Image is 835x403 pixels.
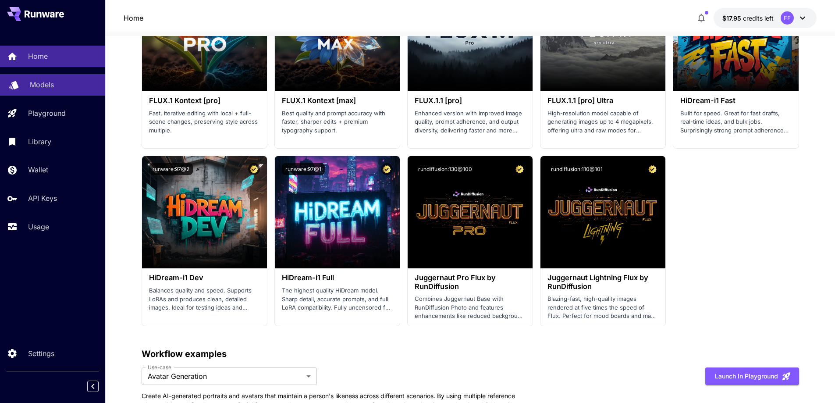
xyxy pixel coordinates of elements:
[30,79,54,90] p: Models
[547,109,658,135] p: High-resolution model capable of generating images up to 4 megapixels, offering ultra and raw mod...
[282,274,393,282] h3: HiDream-i1 Full
[282,163,325,175] button: runware:97@1
[743,14,774,22] span: credits left
[149,274,260,282] h3: HiDream-i1 Dev
[148,364,171,371] label: Use-case
[722,14,774,23] div: $17.95256
[547,274,658,290] h3: Juggernaut Lightning Flux by RunDiffusion
[148,371,303,382] span: Avatar Generation
[282,286,393,312] p: The highest quality HiDream model. Sharp detail, accurate prompts, and full LoRA compatibility. F...
[149,163,193,175] button: runware:97@2
[714,8,817,28] button: $17.95256EF
[647,163,658,175] button: Certified Model – Vetted for best performance and includes a commercial license.
[149,96,260,105] h3: FLUX.1 Kontext [pro]
[142,347,799,360] p: Workflow examples
[722,14,743,22] span: $17.95
[415,96,526,105] h3: FLUX.1.1 [pro]
[415,163,476,175] button: rundiffusion:130@100
[28,221,49,232] p: Usage
[705,367,799,385] button: Launch in Playground
[124,13,143,23] a: Home
[28,348,54,359] p: Settings
[87,381,99,392] button: Collapse sidebar
[547,96,658,105] h3: FLUX.1.1 [pro] Ultra
[415,295,526,321] p: Combines Juggernaut Base with RunDiffusion Photo and features enhancements like reduced backgroun...
[415,109,526,135] p: Enhanced version with improved image quality, prompt adherence, and output diversity, delivering ...
[124,13,143,23] nav: breadcrumb
[94,378,105,394] div: Collapse sidebar
[282,96,393,105] h3: FLUX.1 Kontext [max]
[547,295,658,321] p: Blazing-fast, high-quality images rendered at five times the speed of Flux. Perfect for mood boar...
[680,96,791,105] h3: HiDream-i1 Fast
[514,163,526,175] button: Certified Model – Vetted for best performance and includes a commercial license.
[28,193,57,203] p: API Keys
[408,156,533,268] img: alt
[149,109,260,135] p: Fast, iterative editing with local + full-scene changes, preserving style across multiple.
[28,51,48,61] p: Home
[680,109,791,135] p: Built for speed. Great for fast drafts, real-time ideas, and bulk jobs. Surprisingly strong promp...
[28,108,66,118] p: Playground
[142,156,267,268] img: alt
[540,156,665,268] img: alt
[547,163,606,175] button: rundiffusion:110@101
[248,163,260,175] button: Certified Model – Vetted for best performance and includes a commercial license.
[149,286,260,312] p: Balances quality and speed. Supports LoRAs and produces clean, detailed images. Ideal for testing...
[275,156,400,268] img: alt
[28,136,51,147] p: Library
[381,163,393,175] button: Certified Model – Vetted for best performance and includes a commercial license.
[28,164,48,175] p: Wallet
[282,109,393,135] p: Best quality and prompt accuracy with faster, sharper edits + premium typography support.
[781,11,794,25] div: EF
[415,274,526,290] h3: Juggernaut Pro Flux by RunDiffusion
